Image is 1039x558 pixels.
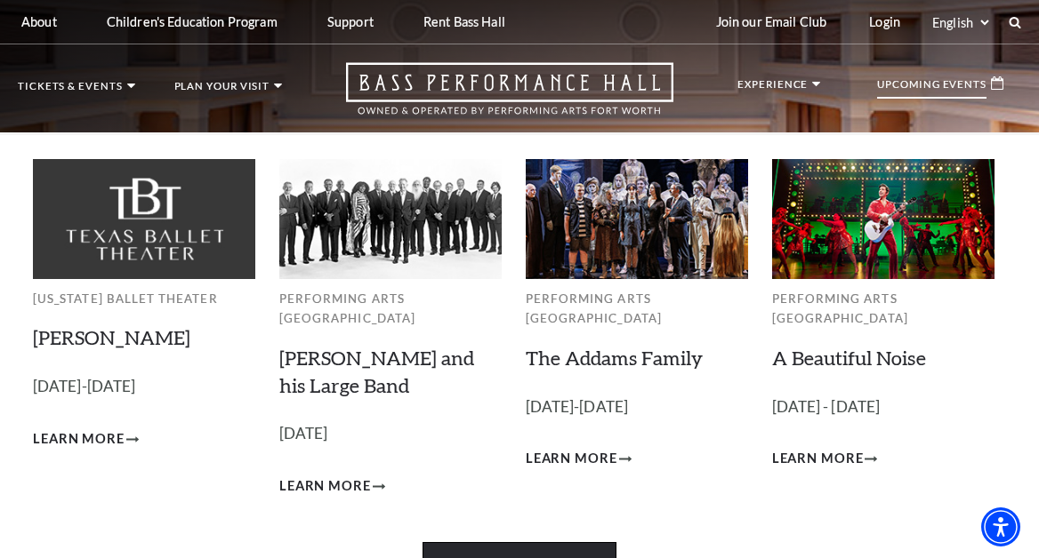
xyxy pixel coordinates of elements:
p: Performing Arts [GEOGRAPHIC_DATA] [526,289,748,329]
p: Support [327,14,374,29]
p: [DATE]-[DATE] [526,395,748,420]
a: [PERSON_NAME] and his Large Band [279,346,474,397]
a: Learn More The Addams Family [526,448,632,470]
a: [PERSON_NAME] [33,325,190,349]
p: [DATE]-[DATE] [33,374,255,400]
a: The Addams Family [526,346,703,370]
span: Learn More [526,448,617,470]
img: lll-meganav-279x150.jpg [279,159,502,278]
img: tbt_grey_mega-nav-individual-block_279x150.jpg [33,159,255,278]
p: Performing Arts [GEOGRAPHIC_DATA] [772,289,995,329]
div: Accessibility Menu [981,507,1020,546]
img: abn-meganav-279x150.jpg [772,159,995,278]
img: taf-meganav-279x150.jpg [526,159,748,278]
a: Learn More A Beautiful Noise [772,448,878,470]
span: Learn More [772,448,864,470]
p: Tickets & Events [18,81,123,100]
a: Learn More Peter Pan [33,428,139,450]
p: [DATE] [279,421,502,447]
a: A Beautiful Noise [772,346,926,370]
select: Select: [929,14,992,31]
a: Learn More Lyle Lovett and his Large Band [279,475,385,498]
p: About [21,14,57,29]
span: Learn More [33,428,125,450]
p: Performing Arts [GEOGRAPHIC_DATA] [279,289,502,329]
span: Learn More [279,475,371,498]
p: Experience [737,79,808,99]
p: Plan Your Visit [174,81,270,100]
p: Upcoming Events [877,79,987,99]
p: Children's Education Program [107,14,278,29]
p: [DATE] - [DATE] [772,395,995,420]
p: [US_STATE] Ballet Theater [33,289,255,309]
p: Rent Bass Hall [423,14,505,29]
